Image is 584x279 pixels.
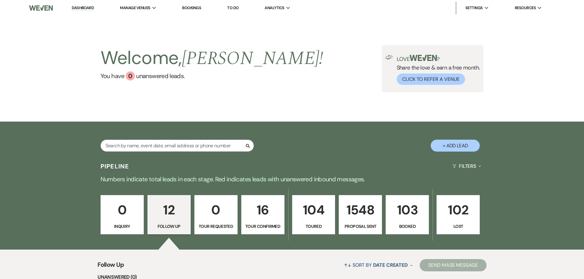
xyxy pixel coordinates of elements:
[147,195,191,234] a: 12Follow Up
[450,158,483,174] button: Filters
[182,5,201,10] a: Bookings
[101,71,323,81] a: You have 0 unanswered leads.
[441,200,476,220] p: 102
[101,195,144,234] a: 0Inquiry
[339,195,382,234] a: 1548Proposal Sent
[194,195,238,234] a: 0Tour Requested
[342,257,415,273] button: Sort By Date Created
[420,259,487,271] button: Send Mass Message
[101,140,254,152] input: Search by name, event date, email address or phone number
[296,200,331,220] p: 104
[105,200,140,220] p: 0
[105,223,140,230] p: Inquiry
[437,195,480,234] a: 102Lost
[97,260,124,273] span: Follow Up
[410,55,437,61] img: weven-logo-green.svg
[29,2,52,14] img: Weven Logo
[515,5,536,11] span: Resources
[120,5,150,11] span: Manage Venues
[393,55,480,85] div: Share the love & earn a free month.
[465,5,483,11] span: Settings
[343,200,378,220] p: 1548
[245,223,281,230] p: Tour Confirmed
[245,200,281,220] p: 16
[182,44,323,73] span: [PERSON_NAME] !
[390,223,425,230] p: Booked
[71,174,513,184] p: Numbers indicate total leads in each stage. Red indicates leads with unanswered inbound messages.
[198,223,234,230] p: Tour Requested
[198,200,234,220] p: 0
[397,55,480,62] p: Love ?
[265,5,284,11] span: Analytics
[386,195,429,234] a: 103Booked
[292,195,335,234] a: 104Toured
[373,262,408,268] span: Date Created
[101,162,129,171] h3: Pipeline
[390,200,425,220] p: 103
[151,200,187,220] p: 12
[241,195,284,234] a: 16Tour Confirmed
[343,223,378,230] p: Proposal Sent
[431,140,480,152] button: + Add Lead
[441,223,476,230] p: Lost
[151,223,187,230] p: Follow Up
[344,262,351,268] span: ↑↓
[227,5,239,10] a: To Do
[126,71,135,81] div: 0
[72,5,94,11] a: Dashboard
[385,55,393,60] img: loud-speaker-illustration.svg
[397,74,465,85] button: Click to Refer a Venue
[296,223,331,230] p: Toured
[101,45,323,71] h2: Welcome,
